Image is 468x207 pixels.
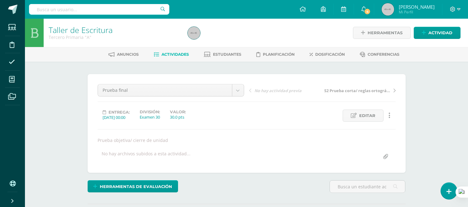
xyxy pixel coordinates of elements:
[95,137,398,143] div: Prueba objetiva/ cierre de unidad
[102,151,191,163] div: No hay archivos subidos a esta actividad...
[359,110,375,121] span: Editar
[140,110,160,114] label: División:
[364,8,371,15] span: 4
[263,52,295,57] span: Planificación
[213,52,241,57] span: Estudiantes
[428,27,452,39] span: Actividad
[117,52,139,57] span: Anuncios
[49,25,113,35] a: Taller de Escritura
[324,88,390,93] span: S2 Prueba corta/ reglas ortográficas
[98,84,244,96] a: Prueba final
[368,52,399,57] span: Conferencias
[162,52,189,57] span: Actividades
[170,110,186,114] label: Valor:
[399,9,435,15] span: Mi Perfil
[256,49,295,59] a: Planificación
[100,181,172,192] span: Herramientas de evaluación
[315,52,345,57] span: Dosificación
[88,180,178,192] a: Herramientas de evaluación
[330,181,405,193] input: Busca un estudiante aquí...
[154,49,189,59] a: Actividades
[170,114,186,120] div: 30.0 pts
[103,84,227,96] span: Prueba final
[140,114,160,120] div: Examen 30
[29,4,169,15] input: Busca un usuario...
[399,4,435,10] span: [PERSON_NAME]
[254,88,302,93] span: No hay actividad previa
[188,27,200,39] img: 45x45
[49,34,180,40] div: Tercero Primaria 'A'
[310,49,345,59] a: Dosificación
[353,27,411,39] a: Herramientas
[360,49,399,59] a: Conferencias
[103,115,130,120] div: [DATE] 00:00
[368,27,403,39] span: Herramientas
[204,49,241,59] a: Estudiantes
[414,27,461,39] a: Actividad
[49,26,180,34] h1: Taller de Escritura
[382,3,394,16] img: 45x45
[109,49,139,59] a: Anuncios
[109,110,130,115] span: Entrega:
[322,87,396,93] a: S2 Prueba corta/ reglas ortográficas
